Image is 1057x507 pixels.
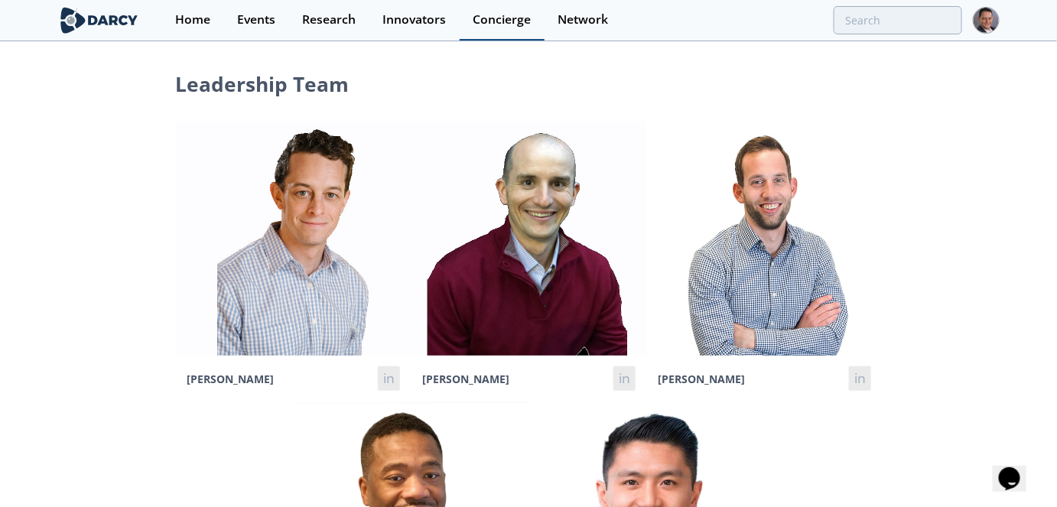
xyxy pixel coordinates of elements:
div: Concierge [473,14,531,26]
span: [PERSON_NAME] [658,372,745,386]
div: Events [237,14,275,26]
a: fusion-linkedin [378,366,400,391]
input: Advanced Search [834,6,962,34]
a: fusion-linkedin [613,366,636,391]
img: Profile [973,7,1000,34]
span: [PERSON_NAME] [187,372,274,386]
div: Home [175,14,210,26]
div: Research [302,14,356,26]
img: Lennart Huijbers [647,121,882,356]
img: Phil Kantor [411,121,646,356]
img: logo-wide.svg [57,7,141,34]
h1: Leadership Team [175,70,882,99]
iframe: chat widget [993,446,1042,492]
div: Innovators [382,14,446,26]
div: Network [558,14,608,26]
a: fusion-linkedin [849,366,871,391]
img: Sam Long [176,121,411,356]
span: [PERSON_NAME] [422,372,509,386]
